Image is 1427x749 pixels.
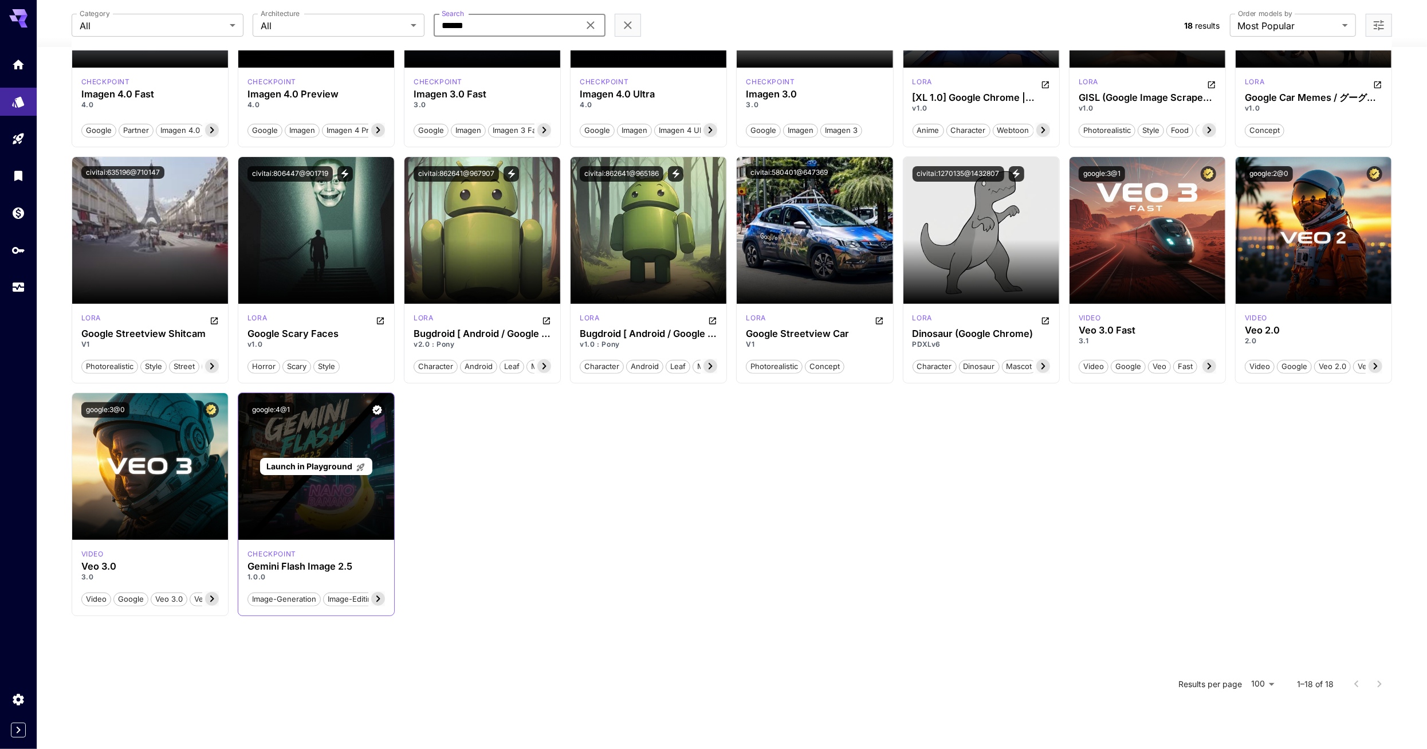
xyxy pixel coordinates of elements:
div: SDXL 1.0 [1245,77,1264,91]
p: 3.0 [81,572,219,582]
p: lora [247,313,267,323]
span: Fast [1174,361,1197,372]
div: Wallet [11,206,25,220]
div: [XL 1.0] Google Chrome | Merryweather Media's Internet Explorer [913,92,1050,103]
span: concept [805,361,844,372]
h3: Imagen 3.0 Fast [414,89,551,100]
button: photorealistic [746,359,803,374]
span: leaf [500,361,524,372]
button: Imagen 4 Preview [322,123,395,138]
button: Google [247,123,282,138]
button: scary [282,359,311,374]
h3: Bugdroid [ Android / Google ] by [PERSON_NAME] [580,328,717,339]
button: View trigger words [504,166,519,182]
span: Veo [190,594,212,605]
span: Video [1079,361,1108,372]
div: 100 [1247,676,1279,692]
button: style [1138,123,1164,138]
span: Imagen [285,125,319,136]
p: v1.0 [913,103,1050,113]
button: Veo [1148,359,1171,374]
div: SD 1.5 [1079,77,1098,91]
span: style [314,361,339,372]
p: 1–18 of 18 [1297,679,1334,690]
div: imagen4ultra [580,77,628,87]
span: style [141,361,166,372]
span: webtoon [993,125,1033,136]
button: Google [1111,359,1146,374]
div: Pony [580,313,599,327]
button: Google [414,123,449,138]
div: Imagen 3.0 [746,89,883,100]
span: Imagen 4.0 [156,125,204,136]
div: google_veo_2 [1245,313,1267,323]
button: View trigger words [337,166,353,182]
p: checkpoint [81,77,130,87]
button: Video [81,591,111,606]
div: SD 1.5 [746,313,765,327]
a: Launch in Playground [260,458,372,476]
button: Imagen 4 Ultra [654,123,715,138]
p: 1.0.0 [247,572,385,582]
span: Launch in Playground [266,461,352,471]
p: 4.0 [580,100,717,110]
span: horror [248,361,280,372]
div: Playground [11,132,25,146]
span: Google [1277,361,1311,372]
button: photorealistic [81,359,138,374]
p: lora [81,313,101,323]
button: Certified Model – Vetted for best performance and includes a commercial license. [1367,166,1382,182]
span: Imagen [618,125,651,136]
div: google_veo_3_fast [1079,313,1101,323]
button: Imagen 3 Fast [488,123,547,138]
button: character [913,359,957,374]
span: mobile phone [527,361,584,372]
span: photorealistic [82,361,137,372]
p: 4.0 [247,100,385,110]
div: Veo 3.0 [81,561,219,572]
button: anime [913,123,944,138]
button: image-generation [247,591,321,606]
h3: Dinosaur (Google Chrome) [913,328,1050,339]
h3: Imagen 4.0 Preview [247,89,385,100]
button: Open in CivitAI [1207,77,1216,91]
button: Open in CivitAI [542,313,551,327]
button: View trigger words [668,166,683,182]
span: Imagen 3 [821,125,862,136]
button: Google [1277,359,1312,374]
button: civitai:635196@710147 [81,166,164,179]
button: google:3@1 [1079,166,1125,182]
button: google:3@0 [81,402,129,418]
span: woman [1196,125,1231,136]
span: character [414,361,457,372]
button: Imagen [617,123,652,138]
div: GISL (Google Image Scrape LoRA) [1079,92,1216,103]
button: civitai:580401@647369 [746,166,832,179]
button: android [460,359,497,374]
span: Veo [1149,361,1170,372]
button: Expand sidebar [11,723,26,738]
p: lora [580,313,599,323]
span: concept [1245,125,1284,136]
span: Google [746,125,780,136]
button: Open in CivitAI [1373,77,1382,91]
button: Video [1079,359,1108,374]
div: FLUX.1 D [247,313,267,327]
button: food [1166,123,1193,138]
button: Veo 2.0 [1314,359,1351,374]
button: civitai:862641@967907 [414,166,499,182]
button: Certified Model – Vetted for best performance and includes a commercial license. [1201,166,1216,182]
button: Open in CivitAI [1041,313,1050,327]
h3: Google Scary Faces [247,328,385,339]
span: Google [82,125,116,136]
button: Google [113,591,148,606]
span: scary [283,361,310,372]
button: Open in CivitAI [708,313,717,327]
span: Imagen 4 Ultra [655,125,714,136]
h3: Veo 2.0 [1245,325,1382,336]
button: mobile phone [693,359,751,374]
span: Imagen 4 Preview [323,125,394,136]
button: Open in CivitAI [1041,77,1050,91]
